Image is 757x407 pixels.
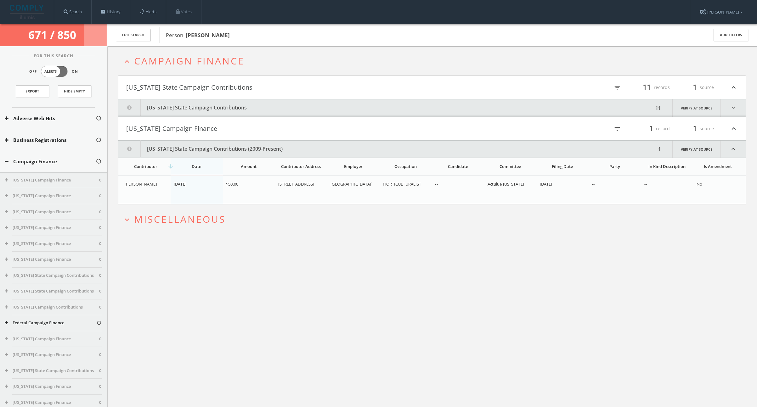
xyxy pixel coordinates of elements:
span: 1 [646,123,656,134]
button: expand_lessCampaign Finance [123,56,746,66]
div: Contributor Address [278,164,324,169]
i: arrow_downward [167,163,174,170]
button: Adverse Web Hits [5,115,96,122]
div: 1 [656,141,663,158]
span: 0 [99,288,101,294]
button: [US_STATE] Campaign Finance [5,256,99,263]
span: Off [29,69,37,74]
span: 0 [99,368,101,374]
button: [US_STATE] State Campaign Contributions [126,82,432,93]
span: Campaign Finance [134,54,245,67]
button: Federal Campaign Finance [5,320,96,326]
button: Business Registrations [5,137,96,144]
button: expand_moreMiscellaneous [123,214,746,224]
span: 0 [99,225,101,231]
span: 0 [99,272,101,279]
span: [GEOGRAPHIC_DATA]` [330,181,372,187]
i: expand_less [730,82,738,93]
span: For This Search [29,53,78,59]
div: Amount [226,164,271,169]
div: In Kind Description [644,164,690,169]
span: 0 [99,336,101,342]
span: 11 [640,82,654,93]
div: Party [592,164,637,169]
div: grid [118,176,746,204]
i: filter_list [614,125,621,132]
button: Edit Search [116,29,150,41]
button: [US_STATE] Campaign Finance [5,336,99,342]
span: Person [166,31,230,39]
span: [DATE] [540,181,552,187]
i: expand_less [721,141,746,158]
span: [STREET_ADDRESS] [278,181,314,187]
button: [US_STATE] Campaign Finance [5,241,99,247]
span: On [72,69,78,74]
span: 0 [99,241,101,247]
span: 671 / 850 [28,27,79,42]
span: [DATE] [174,181,186,187]
div: record [632,123,670,134]
span: 0 [99,209,101,215]
button: [US_STATE] State Campaign Contributions [5,368,99,374]
span: 0 [99,304,101,310]
button: [US_STATE] State Campaign Contributions [5,272,99,279]
i: expand_less [123,57,131,66]
span: 0 [99,193,101,199]
span: 1 [690,82,700,93]
button: Campaign Finance [5,158,96,165]
span: -- [644,181,647,187]
span: 0 [99,177,101,183]
button: [US_STATE] Campaign Finance [5,209,99,215]
span: ActBlue [US_STATE] [488,181,524,187]
span: HORTICULTURALIST [383,181,421,187]
span: -- [435,181,438,187]
div: Filing Date [540,164,585,169]
button: Hide Empty [58,85,91,97]
b: [PERSON_NAME] [186,31,230,39]
div: Candidate [435,164,480,169]
i: expand_less [730,123,738,134]
span: 0 [99,256,101,263]
a: Verify at source [672,99,721,117]
i: expand_more [721,99,746,117]
button: Add Filters [714,29,748,41]
button: [US_STATE] Campaign Finance [126,123,432,134]
div: Contributor [125,164,167,169]
i: filter_list [614,84,621,91]
span: 0 [99,399,101,406]
button: [US_STATE] Campaign Contributions [5,304,99,310]
span: 1 [690,123,700,134]
button: [US_STATE] State Campaign Contributions (2009-Present) [118,141,656,158]
div: Date [174,164,219,169]
div: records [632,82,670,93]
button: [US_STATE] Campaign Finance [5,177,99,183]
button: [US_STATE] Campaign Finance [5,383,99,390]
div: source [676,82,714,93]
div: Occupation [383,164,428,169]
span: $50.00 [226,181,238,187]
span: 0 [99,383,101,390]
button: [US_STATE] Campaign Finance [5,225,99,231]
span: 0 [99,352,101,358]
span: Miscellaneous [134,213,226,226]
div: Employer [330,164,376,169]
div: source [676,123,714,134]
button: [US_STATE] Campaign Finance [5,193,99,199]
img: illumis [10,5,45,19]
div: Is Amendment [697,164,739,169]
a: Export [16,85,49,97]
div: 11 [653,99,663,117]
span: [PERSON_NAME] [125,181,157,187]
i: expand_more [123,215,131,224]
span: -- [592,181,595,187]
button: [US_STATE] State Campaign Contributions [118,99,653,117]
button: [US_STATE] Campaign Finance [5,352,99,358]
button: [US_STATE] State Campaign Contributions [5,288,99,294]
button: [US_STATE] Campaign Finance [5,399,99,406]
a: Verify at source [672,141,721,158]
div: Committee [488,164,533,169]
span: No [697,181,702,187]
